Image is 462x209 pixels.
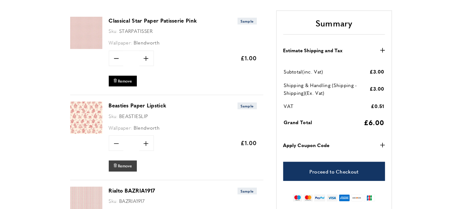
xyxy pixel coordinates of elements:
[314,194,325,202] img: paypal
[109,39,132,46] span: Wallpaper:
[238,188,257,194] span: Sample
[283,46,385,54] button: Estimate Shipping and Tax
[284,103,294,109] span: VAT
[364,117,384,127] span: £6.00
[283,46,343,54] strong: Estimate Shipping and Tax
[109,113,118,119] span: Sku:
[339,194,350,202] img: american-express
[109,76,137,86] button: Remove Classical Star Paper Patisserie Pink
[134,39,160,46] span: Blendworth
[109,197,118,204] span: Sku:
[305,89,325,96] span: (Ex. Vat)
[371,103,384,109] span: £0.51
[134,124,160,131] span: Blendworth
[351,194,363,202] img: discover
[302,68,323,75] span: (inc. Vat)
[283,17,385,35] h2: Summary
[238,18,257,25] span: Sample
[109,124,132,131] span: Wallpaper:
[370,85,384,92] span: £3.00
[283,162,385,181] a: Proceed to Checkout
[70,129,102,135] a: Beasties Paper Lipstick
[284,68,302,75] span: Subtotal
[109,102,166,109] a: Beasties Paper Lipstick
[293,194,302,202] img: maestro
[109,27,118,34] span: Sku:
[118,163,132,169] span: Remove
[240,54,257,62] span: £1.00
[370,68,384,75] span: £3.00
[304,194,313,202] img: mastercard
[109,161,137,171] button: Remove Beasties Paper Lipstick
[70,102,102,134] img: Beasties Paper Lipstick
[70,17,102,49] img: Classical Star Paper Patisserie Pink
[283,141,385,149] button: Apply Coupon Code
[119,197,145,204] span: BAZRIA1917
[327,194,337,202] img: visa
[238,103,257,109] span: Sample
[118,78,132,84] span: Remove
[109,187,155,194] a: Rialto BAZRIA1917
[70,45,102,50] a: Classical Star Paper Patisserie Pink
[240,139,257,147] span: £1.00
[283,141,330,149] strong: Apply Coupon Code
[284,119,312,125] span: Grand Total
[109,17,197,24] a: Classical Star Paper Patisserie Pink
[119,113,148,119] span: BEASTIESLIP
[119,27,153,34] span: STARPATISSER
[364,194,375,202] img: jcb
[284,82,357,96] span: Shipping & Handling (Shipping - Shipping)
